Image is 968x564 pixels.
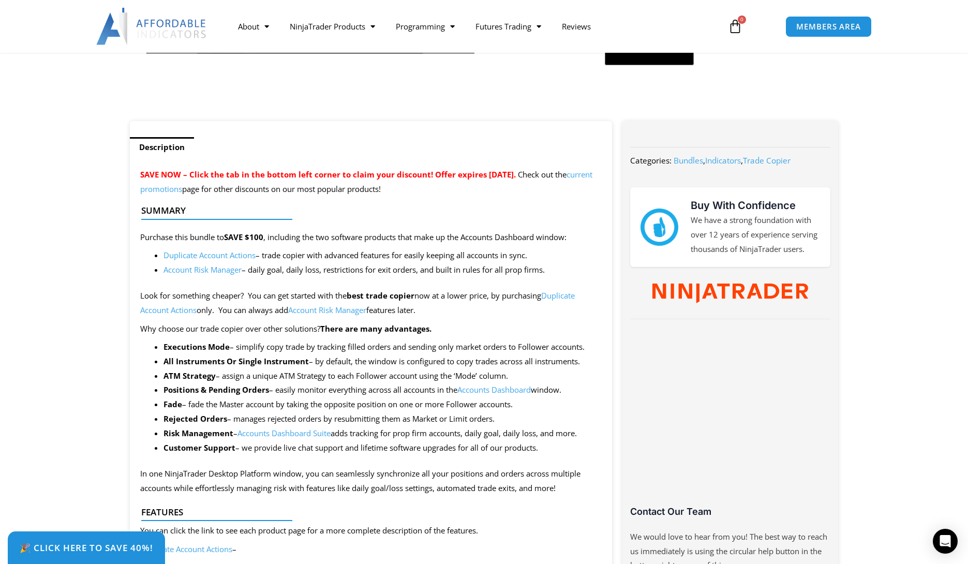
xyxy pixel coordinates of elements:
img: LogoAI | Affordable Indicators – NinjaTrader [96,8,207,45]
strong: SAVE $100 [224,232,263,242]
img: mark thumbs good 43913 | Affordable Indicators – NinjaTrader [641,209,678,246]
a: NinjaTrader Products [279,14,385,38]
p: We have a strong foundation with over 12 years of experience serving thousands of NinjaTrader users. [691,213,820,257]
p: In one NinjaTrader Desktop Platform window, you can seamlessly synchronize all your positions and... [140,467,602,496]
b: Rejected Orders [163,413,227,424]
strong: Fade [163,399,182,409]
span: 🎉 Click Here to save 40%! [20,543,153,552]
a: Accounts Dashboard [457,384,531,395]
li: – adds tracking for prop firm accounts, daily goal, daily loss, and more. [163,426,602,441]
a: Bundles [674,155,703,166]
a: Programming [385,14,465,38]
a: Reviews [552,14,601,38]
span: 0 [738,16,746,24]
li: – assign a unique ATM Strategy to each Follower account using the ‘Mode’ column. [163,369,602,383]
a: Account Risk Manager [288,305,366,315]
span: SAVE NOW – Click the tab in the bottom left corner to claim your discount! Offer expires [DATE]. [140,169,516,180]
li: – simplify copy trade by tracking filled orders and sending only market orders to Follower accounts. [163,340,602,354]
strong: Customer Support [163,442,235,453]
li: – by default, the window is configured to copy trades across all instruments. [163,354,602,369]
span: MEMBERS AREA [796,23,861,31]
a: Futures Trading [465,14,552,38]
p: Why choose our trade copier over other solutions? [140,322,602,336]
strong: Positions & Pending Orders [163,384,269,395]
strong: There are many advantages. [320,323,431,334]
iframe: Customer reviews powered by Trustpilot [630,332,830,513]
li: – trade copier with advanced features for easily keeping all accounts in sync. [163,248,602,263]
a: Account Risk Manager [163,264,242,275]
nav: Menu [228,14,716,38]
a: 0 [712,11,758,41]
p: Look for something cheaper? You can get started with the now at a lower price, by purchasing only... [140,289,602,318]
li: – manages rejected orders by resubmitting them as Market or Limit orders. [163,412,602,426]
li: – daily goal, daily loss, restrictions for exit orders, and built in rules for all prop firms. [163,263,602,277]
h4: Summary [141,205,593,216]
img: NinjaTrader Wordmark color RGB | Affordable Indicators – NinjaTrader [652,284,808,303]
strong: best trade copier [347,290,414,301]
a: Description [130,137,194,157]
a: Indicators [705,155,741,166]
b: Risk Management [163,428,233,438]
li: – we provide live chat support and lifetime software upgrades for all of our products. [163,441,602,455]
a: 🎉 Click Here to save 40%! [8,531,165,564]
a: About [228,14,279,38]
span: Categories: [630,155,672,166]
span: , , [674,155,791,166]
p: Purchase this bundle to , including the two software products that make up the Accounts Dashboard... [140,230,602,245]
strong: Executions Mode [163,342,230,352]
a: Trade Copier [743,155,791,166]
h3: Buy With Confidence [691,198,820,213]
p: Check out the page for other discounts on our most popular products! [140,168,602,197]
a: Duplicate Account Actions [163,250,256,260]
strong: All Instruments Or Single Instrument [163,356,309,366]
div: Open Intercom Messenger [933,529,958,554]
h4: Features [141,507,593,517]
a: Accounts Dashboard Suite [237,428,331,438]
h3: Contact Our Team [630,506,830,517]
li: – easily monitor everything across all accounts in the window. [163,383,602,397]
a: MEMBERS AREA [785,16,872,37]
li: – fade the Master account by taking the opposite position on one or more Follower accounts. [163,397,602,412]
b: ATM Strategy [163,370,216,381]
button: Buy with GPay [605,44,694,65]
